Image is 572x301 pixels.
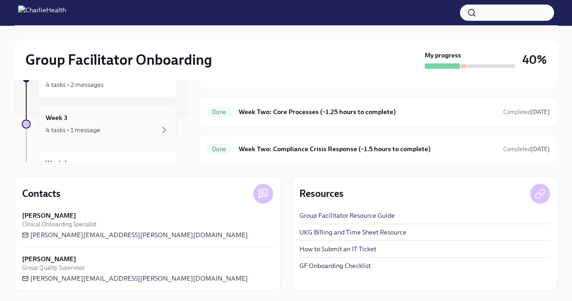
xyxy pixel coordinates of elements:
a: UKG Billing and Time Sheet Resource [299,228,407,237]
span: Done [207,109,232,115]
h6: Week 4 [46,158,68,168]
span: Completed [503,109,550,115]
h4: Contacts [22,187,61,201]
a: Group Facilitator Resource Guide [299,211,395,220]
span: August 31st, 2025 19:25 [503,145,550,153]
a: Week 4 [22,150,177,188]
span: Group Quality Supervisor [22,263,85,272]
div: 4 tasks • 1 message [46,125,100,134]
h4: Resources [299,187,344,201]
span: Completed [503,146,550,153]
a: DoneWeek Two: Compliance Crisis Response (~1.5 hours to complete)Completed[DATE] [207,142,550,156]
strong: [PERSON_NAME] [22,211,76,220]
div: 4 tasks • 2 messages [46,80,104,89]
h6: Week Two: Core Processes (~1.25 hours to complete) [239,107,496,117]
span: Clinical Onboarding Specialist [22,220,96,229]
a: [PERSON_NAME][EMAIL_ADDRESS][PERSON_NAME][DOMAIN_NAME] [22,230,248,239]
a: How to Submit an IT Ticket [299,244,376,253]
h6: Week 3 [46,113,67,123]
span: Done [207,146,232,153]
a: GF Onboarding Checklist [299,261,371,270]
a: DoneWeek Two: Core Processes (~1.25 hours to complete)Completed[DATE] [207,105,550,119]
strong: [PERSON_NAME] [22,254,76,263]
h6: Week Two: Compliance Crisis Response (~1.5 hours to complete) [239,144,496,154]
img: CharlieHealth [18,5,66,20]
strong: [DATE] [531,109,550,115]
strong: [DATE] [531,146,550,153]
h3: 40% [522,52,547,68]
h2: Group Facilitator Onboarding [25,51,212,69]
strong: My progress [425,51,461,60]
a: [PERSON_NAME][EMAIL_ADDRESS][PERSON_NAME][DOMAIN_NAME] [22,274,248,283]
a: Week 34 tasks • 1 message [22,105,177,143]
span: August 31st, 2025 16:41 [503,108,550,116]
